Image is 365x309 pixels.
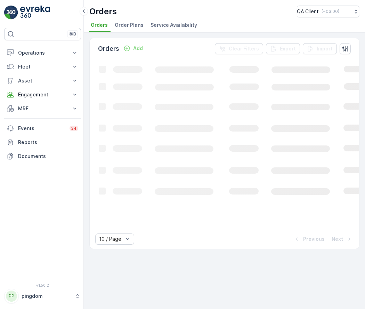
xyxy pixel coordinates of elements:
[71,126,77,131] p: 34
[151,22,197,29] span: Service Availability
[280,45,296,52] p: Export
[18,63,67,70] p: Fleet
[4,149,81,163] a: Documents
[69,31,76,37] p: ⌘B
[4,74,81,88] button: Asset
[317,45,333,52] p: Import
[332,236,343,243] p: Next
[303,43,337,54] button: Import
[18,49,67,56] p: Operations
[18,139,78,146] p: Reports
[18,77,67,84] p: Asset
[121,44,146,53] button: Add
[91,22,108,29] span: Orders
[18,125,65,132] p: Events
[4,121,81,135] a: Events34
[20,6,50,19] img: logo_light-DOdMpM7g.png
[4,283,81,287] span: v 1.50.2
[322,9,339,14] p: ( +03:00 )
[89,6,117,17] p: Orders
[98,44,119,54] p: Orders
[229,45,259,52] p: Clear Filters
[303,236,325,243] p: Previous
[331,235,354,243] button: Next
[266,43,300,54] button: Export
[297,8,319,15] p: QA Client
[133,45,143,52] p: Add
[6,291,17,302] div: PP
[18,105,67,112] p: MRF
[4,289,81,303] button: PPpingdom
[22,293,71,300] p: pingdom
[297,6,359,17] button: QA Client(+03:00)
[293,235,325,243] button: Previous
[115,22,144,29] span: Order Plans
[4,135,81,149] a: Reports
[4,88,81,102] button: Engagement
[4,60,81,74] button: Fleet
[4,102,81,116] button: MRF
[4,6,18,19] img: logo
[18,91,67,98] p: Engagement
[4,46,81,60] button: Operations
[18,153,78,160] p: Documents
[215,43,263,54] button: Clear Filters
